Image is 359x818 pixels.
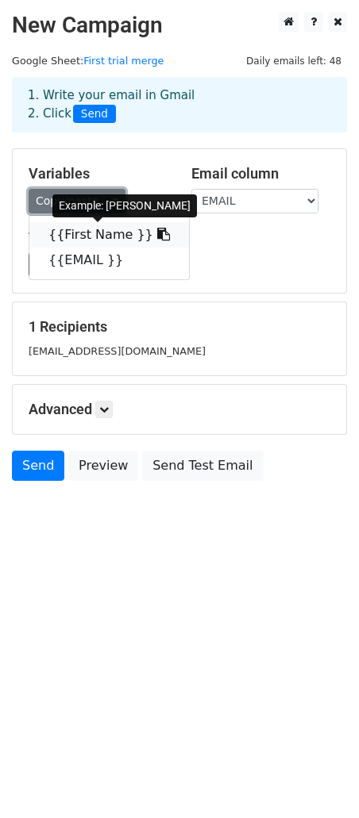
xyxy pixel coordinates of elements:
a: First trial merge [83,55,164,67]
h2: New Campaign [12,12,347,39]
h5: 1 Recipients [29,318,330,336]
h5: Advanced [29,401,330,418]
span: Daily emails left: 48 [241,52,347,70]
a: Copy/paste... [29,189,125,213]
a: {{EMAIL }} [29,248,189,273]
iframe: Chat Widget [280,742,359,818]
small: [EMAIL_ADDRESS][DOMAIN_NAME] [29,345,206,357]
a: Preview [68,451,138,481]
div: 1. Write your email in Gmail 2. Click [16,86,343,123]
a: Daily emails left: 48 [241,55,347,67]
a: Send [12,451,64,481]
div: Example: [PERSON_NAME] [52,194,197,217]
a: Send Test Email [142,451,263,481]
h5: Email column [191,165,330,182]
small: Google Sheet: [12,55,164,67]
a: {{First Name }} [29,222,189,248]
h5: Variables [29,165,168,182]
span: Send [73,105,116,124]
